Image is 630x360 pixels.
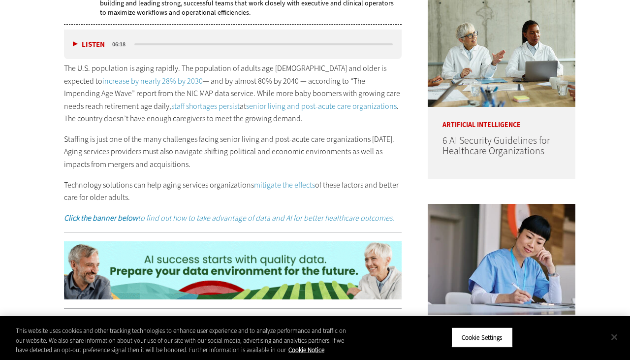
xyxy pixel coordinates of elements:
[64,179,402,204] p: Technology solutions can help aging services organizations of these factors and better care for o...
[102,76,203,86] a: increase by nearly 28% by 2030
[64,62,402,125] p: The U.S. population is aging rapidly. The population of adults age [DEMOGRAPHIC_DATA] and older i...
[428,315,575,336] p: Security
[16,326,346,355] div: This website uses cookies and other tracking technologies to enhance user experience and to analy...
[246,101,397,111] a: senior living and post-acute care organizations
[603,326,625,348] button: Close
[451,327,513,348] button: Cookie Settings
[254,180,315,190] a: mitigate the effects
[288,346,324,354] a: More information about your privacy
[64,241,402,299] img: ht-dataandai-animated-2025-prepare-desktop
[442,134,550,158] a: 6 AI Security Guidelines for Healthcare Organizations
[428,204,575,315] img: nurse studying on computer
[171,101,240,111] a: staff shortages persist
[64,133,402,171] p: Staffing is just one of the many challenges facing senior living and post-acute care organization...
[64,213,394,223] em: to find out how to take advantage of data and AI for better healthcare outcomes.
[73,41,105,48] button: Listen
[64,30,402,59] div: media player
[111,40,133,49] div: duration
[64,213,394,223] a: Click the banner belowto find out how to take advantage of data and AI for better healthcare outc...
[428,107,575,129] p: Artificial Intelligence
[64,213,138,223] strong: Click the banner below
